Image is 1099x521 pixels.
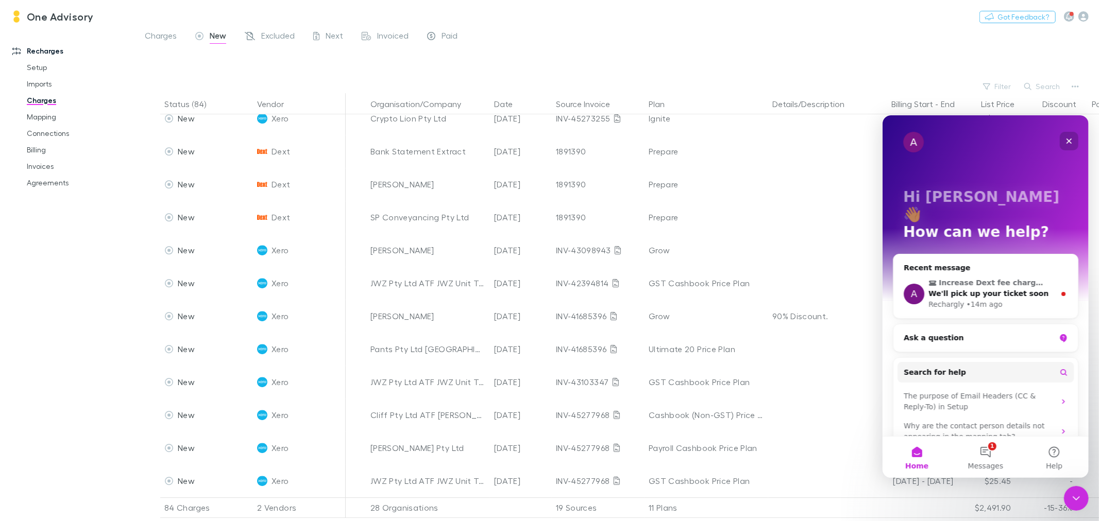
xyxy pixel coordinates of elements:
iframe: Intercom live chat [883,115,1089,478]
div: [DATE] [490,102,552,135]
div: 11 Plans [645,497,768,518]
div: Pants Pty Ltd [GEOGRAPHIC_DATA][DEMOGRAPHIC_DATA][PERSON_NAME] [370,333,486,366]
span: Xero [272,464,289,497]
a: Billing [16,142,142,158]
span: Xero [272,366,289,398]
span: New [210,30,226,44]
div: INV-45277968 [556,431,640,464]
img: Xero's Logo [257,476,267,486]
img: Xero's Logo [257,278,267,288]
div: 90% Discount. [772,300,857,333]
div: [PERSON_NAME] [370,168,486,201]
div: 84 Charges [160,497,253,518]
img: Xero's Logo [257,311,267,321]
div: 1891390 [556,201,640,234]
div: [DATE] [490,234,552,267]
div: Prepare [649,168,764,201]
a: Recharges [2,43,142,59]
button: Organisation/Company [370,94,474,114]
span: New [178,212,195,222]
span: Xero [272,431,289,464]
button: Date [494,94,525,114]
div: 28 Organisations [366,497,490,518]
div: [DATE] - [DATE] [865,135,954,168]
div: INV-43103347 [556,366,640,398]
span: Invoiced [377,30,409,44]
div: INV-45273255 [556,102,640,135]
span: Charges [145,30,177,44]
span: New [178,476,195,485]
div: JWZ Pty Ltd ATF JWZ Unit Trust [370,464,486,497]
div: Payroll Cashbook Price Plan [649,431,764,464]
span: Xero [272,333,289,366]
a: One Advisory [4,4,100,29]
div: [DATE] - [DATE] [865,398,954,431]
div: INV-42394814 [556,267,640,300]
button: Source Invoice [556,94,622,114]
div: Prepare [649,201,764,234]
button: Filter [978,80,1017,93]
span: Xero [272,102,289,135]
div: [DATE] [490,135,552,168]
div: JWZ Pty Ltd ATF JWZ Unit Trust [370,366,486,398]
div: Grow [649,300,764,333]
h3: One Advisory [27,10,94,23]
div: Prepare [649,135,764,168]
div: [DATE] - [DATE] [865,234,954,267]
div: Grow [649,234,764,267]
span: New [178,344,195,354]
a: Agreements [16,175,142,191]
img: Dext's Logo [257,179,267,189]
div: Ultimate 20 Price Plan [649,333,764,366]
span: New [178,278,195,288]
div: Cashbook (Non-GST) Price Plan [649,398,764,431]
div: - [1016,464,1077,497]
button: Details/Description [772,94,857,114]
span: Excluded [261,30,295,44]
span: Dext [272,168,290,201]
div: GST Cashbook Price Plan [649,267,764,300]
div: [DATE] - [DATE] [865,300,954,333]
div: [DATE] - [DATE] [865,267,954,300]
div: [DATE] - [DATE] [865,102,954,135]
div: INV-43098943 [556,234,640,267]
div: [DATE] [490,398,552,431]
button: Billing Start [891,94,933,114]
button: End [941,94,955,114]
a: Setup [16,59,142,76]
div: [DATE] - [DATE] [865,464,954,497]
button: List Price [981,94,1027,114]
a: Mapping [16,109,142,125]
span: Dext [272,201,290,234]
div: [PERSON_NAME] [370,300,486,333]
div: - [865,94,965,114]
div: [DATE] [490,267,552,300]
div: [DATE] [490,168,552,201]
a: Invoices [16,158,142,175]
div: 19 Sources [552,497,645,518]
button: Discount [1042,94,1089,114]
span: New [178,443,195,453]
div: GST Cashbook Price Plan [649,366,764,398]
div: INV-41685396 [556,300,640,333]
div: INV-45277968 [556,398,640,431]
img: Xero's Logo [257,443,267,453]
button: Plan [649,94,677,114]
